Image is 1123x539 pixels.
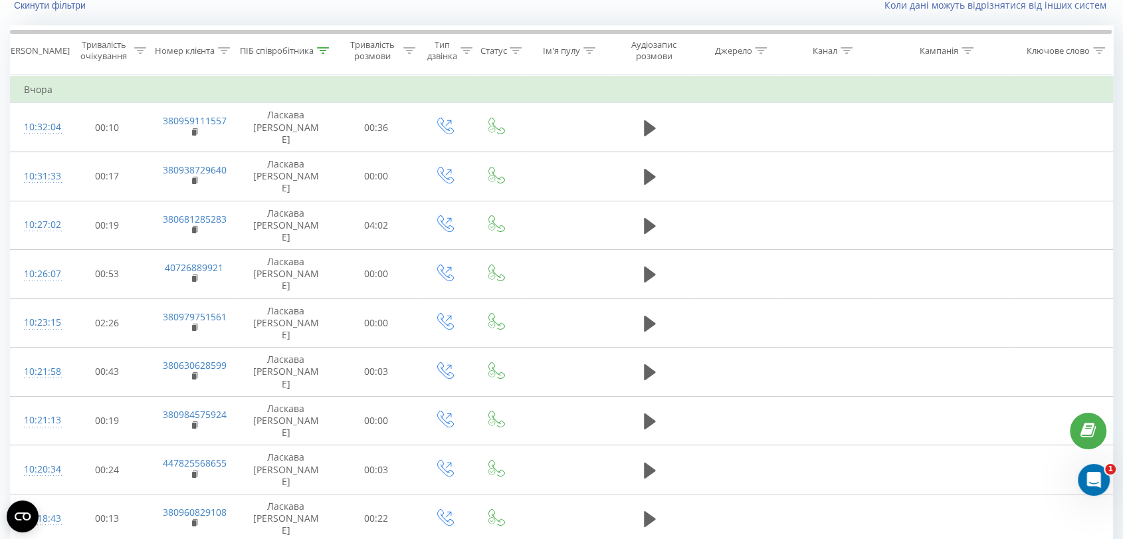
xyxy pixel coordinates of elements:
a: 40726889921 [165,261,223,274]
div: Тривалість розмови [346,39,400,62]
div: [PERSON_NAME] [3,45,70,56]
td: Ласкава [PERSON_NAME] [238,396,333,445]
div: 10:27:02 [24,212,51,238]
div: 10:18:43 [24,506,51,532]
td: 00:03 [334,348,419,397]
span: 1 [1105,464,1116,475]
iframe: Intercom live chat [1078,464,1110,496]
td: Ласкава [PERSON_NAME] [238,298,333,348]
a: 447825568655 [163,457,227,469]
td: Ласкава [PERSON_NAME] [238,250,333,299]
div: 10:21:13 [24,407,51,433]
td: Ласкава [PERSON_NAME] [238,152,333,201]
td: 00:53 [64,250,150,299]
a: 380681285283 [163,213,227,225]
div: Статус [480,45,506,56]
div: 10:21:58 [24,359,51,385]
td: Ласкава [PERSON_NAME] [238,103,333,152]
div: Кампанія [920,45,958,56]
td: 00:03 [334,445,419,494]
td: 00:19 [64,201,150,250]
a: 380984575924 [163,408,227,421]
td: 00:00 [334,396,419,445]
td: Ласкава [PERSON_NAME] [238,445,333,494]
td: 00:17 [64,152,150,201]
td: 04:02 [334,201,419,250]
div: 10:23:15 [24,310,51,336]
td: 02:26 [64,298,150,348]
td: Ласкава [PERSON_NAME] [238,201,333,250]
div: Джерело [714,45,752,56]
td: Вчора [11,76,1113,103]
a: 380979751561 [163,310,227,323]
div: Аудіозапис розмови [621,39,687,62]
td: 00:19 [64,396,150,445]
td: 00:43 [64,348,150,397]
div: 10:31:33 [24,163,51,189]
div: Ключове слово [1027,45,1090,56]
div: Тривалість очікування [76,39,131,62]
a: 380938729640 [163,163,227,176]
div: 10:26:07 [24,261,51,287]
td: Ласкава [PERSON_NAME] [238,348,333,397]
div: Тип дзвінка [427,39,457,62]
td: 00:00 [334,152,419,201]
div: Канал [813,45,837,56]
button: Open CMP widget [7,500,39,532]
td: 00:36 [334,103,419,152]
a: 380959111557 [163,114,227,127]
td: 00:00 [334,298,419,348]
a: 380630628599 [163,359,227,372]
div: Номер клієнта [155,45,215,56]
a: 380960829108 [163,506,227,518]
td: 00:10 [64,103,150,152]
div: Ім'я пулу [543,45,580,56]
div: 10:32:04 [24,114,51,140]
td: 00:00 [334,250,419,299]
td: 00:24 [64,445,150,494]
div: ПІБ співробітника [240,45,314,56]
div: 10:20:34 [24,457,51,483]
